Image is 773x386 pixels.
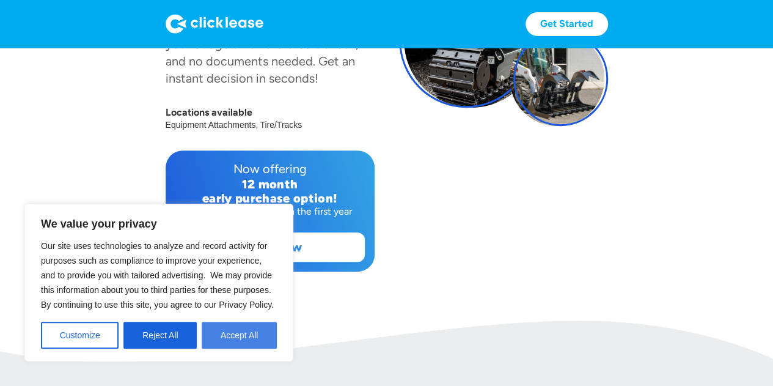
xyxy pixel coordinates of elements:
div: We value your privacy [24,204,293,362]
div: 12 month [175,177,365,191]
button: Reject All [123,322,197,349]
p: We value your privacy [41,217,277,231]
button: Accept All [202,322,277,349]
button: Customize [41,322,119,349]
span: Our site uses technologies to analyze and record activity for purposes such as compliance to impr... [41,241,274,310]
div: Equipment Attachments [166,119,260,131]
a: Get Started [526,12,608,36]
img: Logo [166,14,263,34]
div: early purchase option! [175,191,365,206]
div: Now offering [175,160,365,177]
div: Tire/Tracks [260,119,304,131]
div: Locations available [166,106,375,119]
